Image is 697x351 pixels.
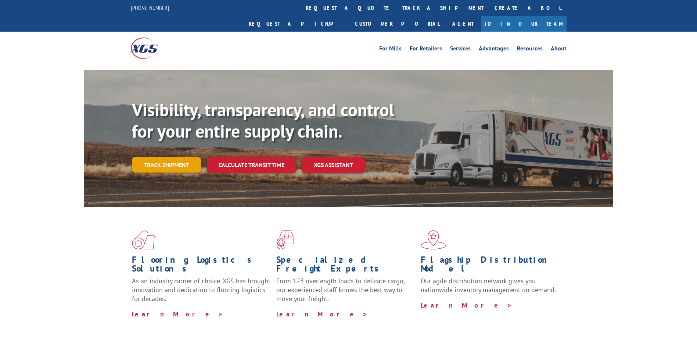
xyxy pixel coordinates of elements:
a: [PHONE_NUMBER] [131,4,169,11]
a: Services [450,46,471,54]
a: For Retailers [410,46,442,54]
h1: Specialized Freight Experts [276,255,415,277]
span: As an industry carrier of choice, XGS has brought innovation and dedication to flooring logistics... [132,277,270,303]
a: Request a pickup [243,16,349,32]
a: Learn More > [132,310,223,318]
a: Agent [445,16,481,32]
a: For Mills [379,46,402,54]
a: Join Our Team [481,16,567,32]
h1: Flooring Logistics Solutions [132,255,271,277]
img: xgs-icon-flagship-distribution-model-red [421,230,446,249]
a: Learn More > [276,310,368,318]
p: From 123 overlength loads to delicate cargo, our experienced staff knows the best way to move you... [276,277,415,309]
span: Our agile distribution network gives you nationwide inventory management on demand. [421,277,556,294]
b: Visibility, transparency, and control for your entire supply chain. [132,98,394,142]
a: Calculate transit time [207,157,296,173]
a: Learn More > [421,301,512,309]
a: XGS ASSISTANT [302,157,365,173]
a: Customer Portal [349,16,445,32]
img: xgs-icon-focused-on-flooring-red [276,230,294,249]
a: About [551,46,567,54]
a: Resources [517,46,543,54]
h1: Flagship Distribution Model [421,255,560,277]
a: Track shipment [132,157,201,173]
a: Advantages [479,46,509,54]
img: xgs-icon-total-supply-chain-intelligence-red [132,230,155,249]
